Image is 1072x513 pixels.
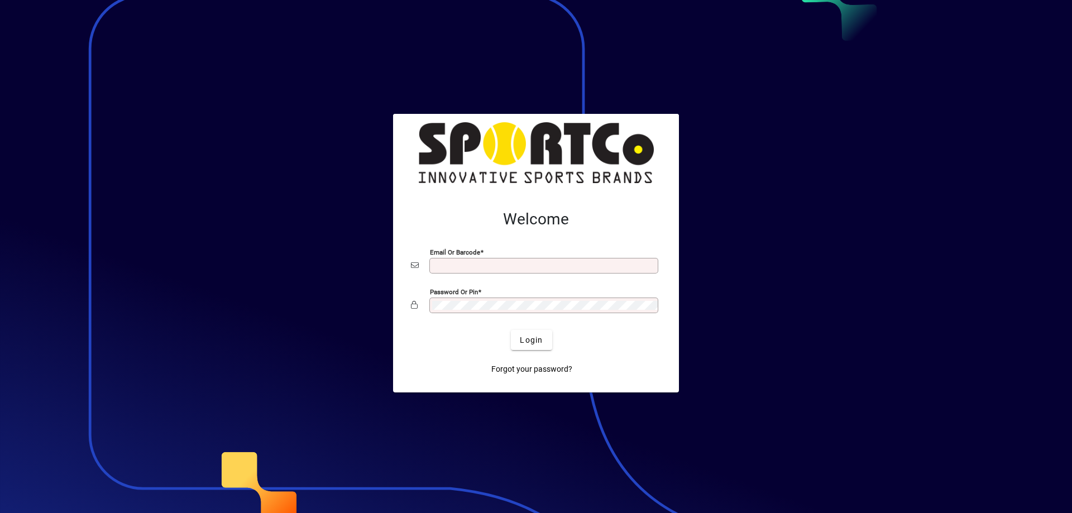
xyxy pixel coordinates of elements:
[520,334,543,346] span: Login
[430,248,480,256] mat-label: Email or Barcode
[491,363,572,375] span: Forgot your password?
[430,288,478,296] mat-label: Password or Pin
[411,210,661,229] h2: Welcome
[487,359,577,379] a: Forgot your password?
[511,330,552,350] button: Login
